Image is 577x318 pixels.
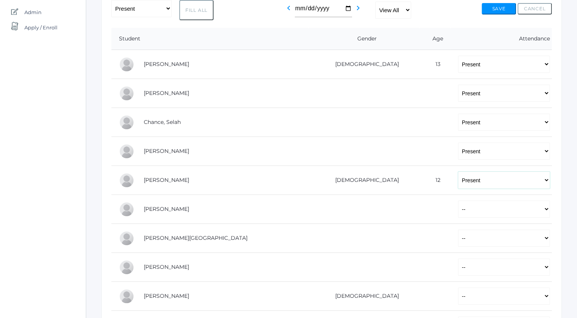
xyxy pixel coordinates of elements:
a: [PERSON_NAME] [144,206,189,212]
a: chevron_left [284,7,293,14]
th: Student [111,28,309,50]
div: Shelby Hill [119,231,134,246]
i: chevron_right [354,3,363,13]
div: Payton Paterson [119,260,134,275]
td: 12 [419,166,450,195]
a: [PERSON_NAME] [144,90,189,96]
div: Chase Farnes [119,173,134,188]
a: Chance, Selah [144,119,181,125]
td: [DEMOGRAPHIC_DATA] [309,282,420,311]
td: 13 [419,50,450,79]
div: Raelyn Hazen [119,202,134,217]
button: Save [482,3,516,14]
a: [PERSON_NAME][GEOGRAPHIC_DATA] [144,234,248,241]
div: Selah Chance [119,115,134,130]
div: Levi Erner [119,144,134,159]
td: [DEMOGRAPHIC_DATA] [309,166,420,195]
a: [PERSON_NAME] [144,292,189,299]
a: [PERSON_NAME] [144,263,189,270]
th: Age [419,28,450,50]
div: Cole Pecor [119,289,134,304]
th: Attendance [450,28,552,50]
div: Josey Baker [119,57,134,72]
i: chevron_left [284,3,293,13]
span: Admin [24,5,42,20]
a: [PERSON_NAME] [144,148,189,154]
button: Cancel [518,3,552,14]
a: chevron_right [354,7,363,14]
a: [PERSON_NAME] [144,61,189,67]
th: Gender [309,28,420,50]
td: [DEMOGRAPHIC_DATA] [309,50,420,79]
a: [PERSON_NAME] [144,177,189,183]
div: Gabby Brozek [119,86,134,101]
span: Apply / Enroll [24,20,58,35]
